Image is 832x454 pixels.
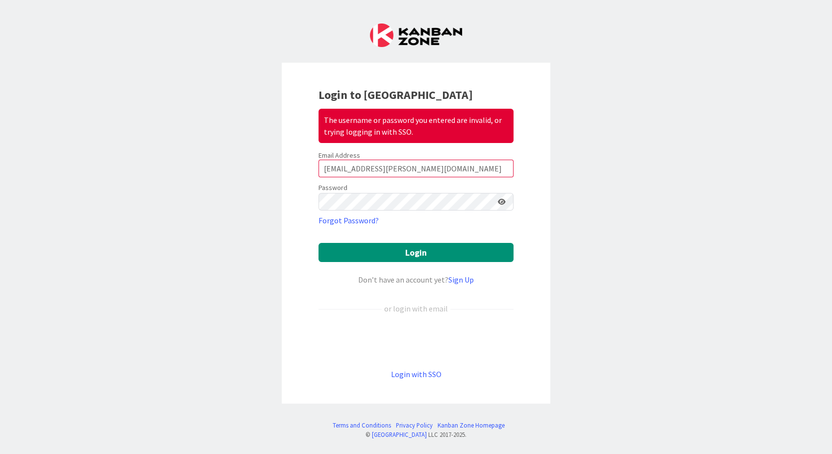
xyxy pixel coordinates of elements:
[314,331,518,352] iframe: Sign in with Google Button
[333,421,391,430] a: Terms and Conditions
[318,274,514,286] div: Don’t have an account yet?
[438,421,505,430] a: Kanban Zone Homepage
[372,430,427,438] a: [GEOGRAPHIC_DATA]
[318,109,514,143] div: The username or password you entered are invalid, or trying logging in with SSO.
[382,303,450,314] div: or login with email
[448,275,474,285] a: Sign Up
[318,243,514,262] button: Login
[328,430,505,439] div: © LLC 2017- 2025 .
[318,215,379,226] a: Forgot Password?
[396,421,433,430] a: Privacy Policy
[391,369,441,379] a: Login with SSO
[318,183,347,193] label: Password
[318,87,473,102] b: Login to [GEOGRAPHIC_DATA]
[318,151,360,160] label: Email Address
[370,24,462,47] img: Kanban Zone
